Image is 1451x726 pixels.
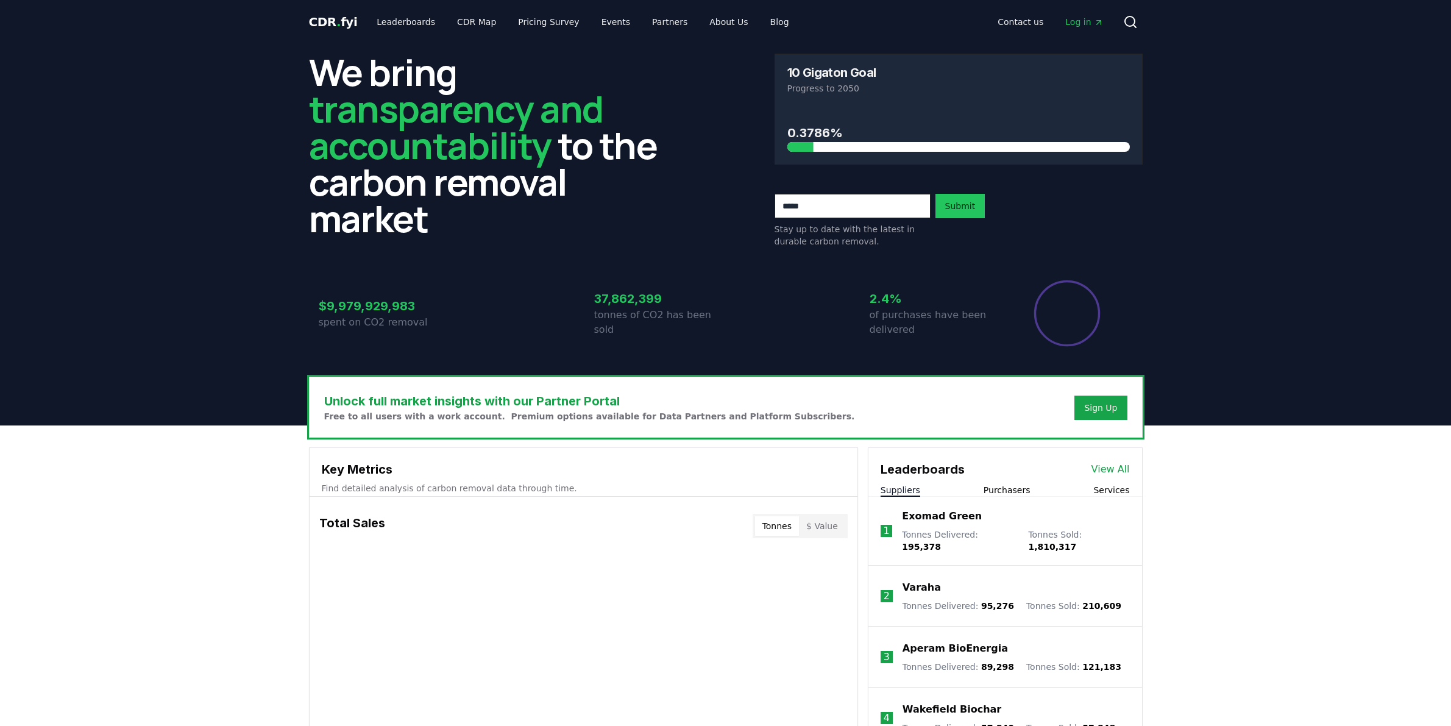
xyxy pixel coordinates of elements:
[319,297,450,315] h3: $9,979,929,983
[1082,662,1121,672] span: 121,183
[903,661,1014,673] p: Tonnes Delivered :
[594,290,726,308] h3: 37,862,399
[319,315,450,330] p: spent on CO2 removal
[787,66,876,79] h3: 10 Gigaton Goal
[336,15,341,29] span: .
[1065,16,1103,28] span: Log in
[935,194,985,218] button: Submit
[508,11,589,33] a: Pricing Survey
[1082,601,1121,611] span: 210,609
[309,13,358,30] a: CDR.fyi
[1055,11,1113,33] a: Log in
[592,11,640,33] a: Events
[1028,542,1076,552] span: 1,810,317
[1028,528,1129,553] p: Tonnes Sold :
[884,650,890,664] p: 3
[1026,661,1121,673] p: Tonnes Sold :
[642,11,697,33] a: Partners
[884,711,890,725] p: 4
[902,528,1016,553] p: Tonnes Delivered :
[984,484,1031,496] button: Purchasers
[309,84,603,170] span: transparency and accountability
[309,54,677,237] h2: We bring to the carbon removal market
[700,11,757,33] a: About Us
[309,15,358,29] span: CDR fyi
[322,460,845,479] h3: Key Metrics
[787,124,1130,142] h3: 0.3786%
[367,11,445,33] a: Leaderboards
[787,82,1130,94] p: Progress to 2050
[902,542,941,552] span: 195,378
[324,410,855,422] p: Free to all users with a work account. Premium options available for Data Partners and Platform S...
[988,11,1053,33] a: Contact us
[903,580,941,595] a: Varaha
[902,509,982,524] a: Exomad Green
[799,516,845,536] button: $ Value
[981,662,1014,672] span: 89,298
[322,482,845,494] p: Find detailed analysis of carbon removal data through time.
[1026,600,1121,612] p: Tonnes Sold :
[1074,396,1127,420] button: Sign Up
[903,641,1008,656] a: Aperam BioEnergia
[1084,402,1117,414] a: Sign Up
[884,589,890,603] p: 2
[870,290,1001,308] h3: 2.4%
[1093,484,1129,496] button: Services
[1091,462,1130,477] a: View All
[775,223,931,247] p: Stay up to date with the latest in durable carbon removal.
[367,11,798,33] nav: Main
[594,308,726,337] p: tonnes of CO2 has been sold
[761,11,799,33] a: Blog
[881,484,920,496] button: Suppliers
[755,516,799,536] button: Tonnes
[881,460,965,479] h3: Leaderboards
[324,392,855,410] h3: Unlock full market insights with our Partner Portal
[447,11,506,33] a: CDR Map
[981,601,1014,611] span: 95,276
[319,514,385,538] h3: Total Sales
[883,524,889,538] p: 1
[903,600,1014,612] p: Tonnes Delivered :
[1033,279,1101,347] div: Percentage of sales delivered
[988,11,1113,33] nav: Main
[903,702,1001,717] a: Wakefield Biochar
[870,308,1001,337] p: of purchases have been delivered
